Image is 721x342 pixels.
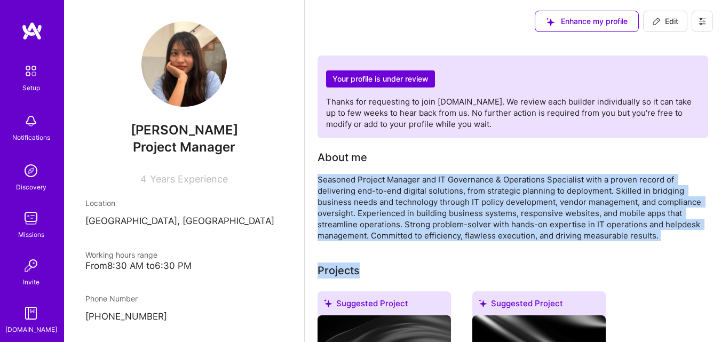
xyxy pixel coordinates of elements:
[85,294,138,303] span: Phone Number
[85,122,283,138] span: [PERSON_NAME]
[133,139,235,155] span: Project Manager
[85,311,283,323] p: [PHONE_NUMBER]
[18,229,44,240] div: Missions
[20,255,42,276] img: Invite
[318,149,367,165] div: About me
[472,291,606,320] div: Suggested Project
[318,263,360,279] div: Projects
[643,11,687,32] button: Edit
[326,70,435,88] h2: Your profile is under review
[16,181,46,193] div: Discovery
[85,197,283,209] div: Location
[21,21,43,41] img: logo
[12,132,50,143] div: Notifications
[318,174,708,241] div: Seasoned Project Manager and IT Governance & Operations Specialist with a proven record of delive...
[150,173,228,185] span: Years Experience
[535,11,639,32] button: Enhance my profile
[5,324,57,335] div: [DOMAIN_NAME]
[318,291,451,320] div: Suggested Project
[652,16,678,27] span: Edit
[20,110,42,132] img: bell
[479,299,487,307] i: icon SuggestedTeams
[326,97,692,129] span: Thanks for requesting to join [DOMAIN_NAME]. We review each builder individually so it can take u...
[20,208,42,229] img: teamwork
[546,18,554,26] i: icon SuggestedTeams
[140,173,147,185] span: 4
[546,16,628,27] span: Enhance my profile
[85,250,157,259] span: Working hours range
[141,21,227,107] img: User Avatar
[85,260,283,272] div: From 8:30 AM to 6:30 PM
[85,215,283,228] p: [GEOGRAPHIC_DATA], [GEOGRAPHIC_DATA]
[22,82,40,93] div: Setup
[23,276,39,288] div: Invite
[324,299,332,307] i: icon SuggestedTeams
[20,60,42,82] img: setup
[20,303,42,324] img: guide book
[20,160,42,181] img: discovery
